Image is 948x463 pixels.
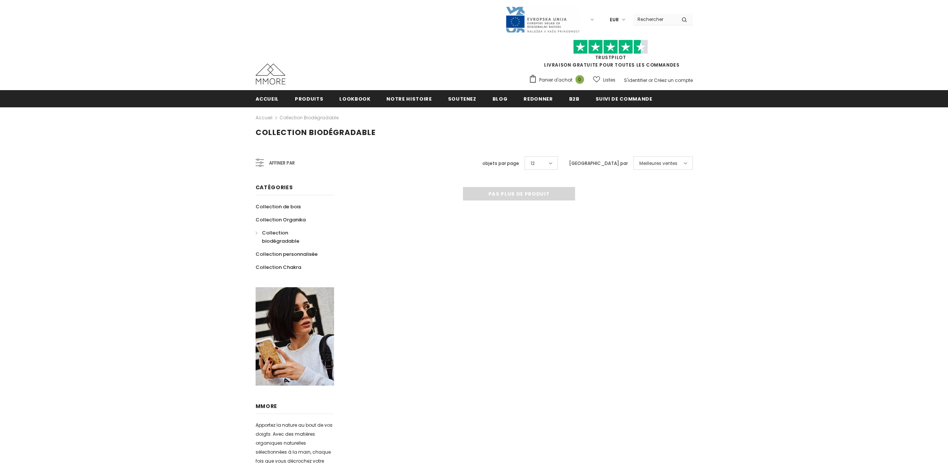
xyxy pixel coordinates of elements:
span: Meilleures ventes [639,160,677,167]
a: Accueil [256,113,272,122]
span: 0 [575,75,584,84]
a: Blog [492,90,508,107]
a: Notre histoire [386,90,432,107]
span: Catégories [256,184,293,191]
a: Collection biodégradable [280,114,339,121]
span: Collection biodégradable [262,229,299,245]
img: Cas MMORE [256,64,285,85]
img: Faites confiance aux étoiles pilotes [573,40,648,54]
a: soutenez [448,90,476,107]
a: Panier d'achat 0 [529,74,588,86]
span: EUR [610,16,619,24]
input: Search Site [633,14,676,25]
a: Collection personnalisée [256,248,318,261]
span: MMORE [256,402,278,410]
span: Panier d'achat [539,76,572,84]
span: or [648,77,653,83]
span: Affiner par [269,159,295,167]
img: Javni Razpis [505,6,580,33]
span: B2B [569,95,580,102]
a: Créez un compte [654,77,693,83]
span: Produits [295,95,323,102]
span: Listes [603,76,615,84]
label: [GEOGRAPHIC_DATA] par [569,160,628,167]
span: Redonner [524,95,553,102]
a: S'identifier [624,77,647,83]
a: Listes [593,73,615,86]
a: Suivi de commande [596,90,652,107]
span: Collection de bois [256,203,301,210]
a: Collection biodégradable [256,226,326,248]
span: Collection Organika [256,216,306,223]
span: soutenez [448,95,476,102]
a: Accueil [256,90,279,107]
span: Collection personnalisée [256,251,318,258]
label: objets par page [482,160,519,167]
a: Collection Chakra [256,261,301,274]
a: Produits [295,90,323,107]
span: Collection biodégradable [256,127,376,138]
span: Collection Chakra [256,264,301,271]
a: Collection de bois [256,200,301,213]
span: Blog [492,95,508,102]
span: Suivi de commande [596,95,652,102]
span: Lookbook [339,95,370,102]
span: Accueil [256,95,279,102]
a: TrustPilot [595,54,626,61]
span: 12 [531,160,535,167]
span: LIVRAISON GRATUITE POUR TOUTES LES COMMANDES [529,43,693,68]
span: Notre histoire [386,95,432,102]
a: Redonner [524,90,553,107]
a: B2B [569,90,580,107]
a: Collection Organika [256,213,306,226]
a: Lookbook [339,90,370,107]
a: Javni Razpis [505,16,580,22]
